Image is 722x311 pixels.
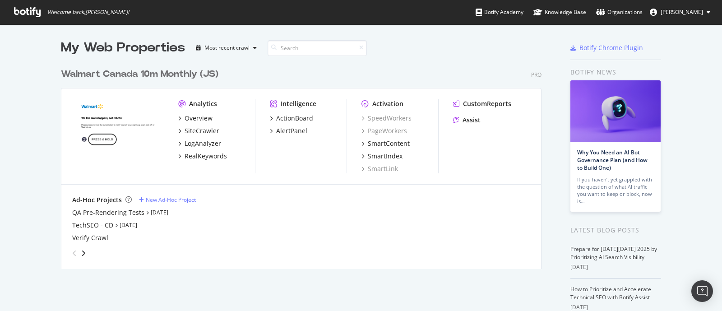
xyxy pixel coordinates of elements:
[476,8,523,17] div: Botify Academy
[372,99,403,108] div: Activation
[463,116,481,125] div: Assist
[570,225,661,235] div: Latest Blog Posts
[570,80,661,142] img: Why You Need an AI Bot Governance Plan (and How to Build One)
[69,246,80,260] div: angle-left
[361,126,407,135] a: PageWorkers
[270,126,307,135] a: AlertPanel
[570,245,657,261] a: Prepare for [DATE][DATE] 2025 by Prioritizing AI Search Visibility
[72,221,113,230] a: TechSEO - CD
[281,99,316,108] div: Intelligence
[61,68,222,81] a: Walmart Canada 10m Monthly (JS)
[533,8,586,17] div: Knowledge Base
[361,152,403,161] a: SmartIndex
[61,68,218,81] div: Walmart Canada 10m Monthly (JS)
[531,71,541,79] div: Pro
[178,152,227,161] a: RealKeywords
[368,152,403,161] div: SmartIndex
[72,195,122,204] div: Ad-Hoc Projects
[596,8,643,17] div: Organizations
[361,114,412,123] a: SpeedWorkers
[185,139,221,148] div: LogAnalyzer
[276,114,313,123] div: ActionBoard
[185,126,219,135] div: SiteCrawler
[47,9,129,16] span: Welcome back, [PERSON_NAME] !
[178,139,221,148] a: LogAnalyzer
[185,152,227,161] div: RealKeywords
[120,221,137,229] a: [DATE]
[368,139,410,148] div: SmartContent
[579,43,643,52] div: Botify Chrome Plugin
[463,99,511,108] div: CustomReports
[570,67,661,77] div: Botify news
[268,40,367,56] input: Search
[146,196,196,204] div: New Ad-Hoc Project
[189,99,217,108] div: Analytics
[691,280,713,302] div: Open Intercom Messenger
[72,208,144,217] a: QA Pre-Rendering Tests
[80,249,87,258] div: angle-right
[185,114,213,123] div: Overview
[661,8,703,16] span: Vidhi Jain
[276,126,307,135] div: AlertPanel
[361,139,410,148] a: SmartContent
[577,176,654,205] div: If you haven’t yet grappled with the question of what AI traffic you want to keep or block, now is…
[178,114,213,123] a: Overview
[72,99,164,172] img: walmart.ca
[577,149,648,172] a: Why You Need an AI Bot Governance Plan (and How to Build One)
[151,209,168,216] a: [DATE]
[178,126,219,135] a: SiteCrawler
[570,43,643,52] a: Botify Chrome Plugin
[453,116,481,125] a: Assist
[61,57,549,269] div: grid
[361,164,398,173] a: SmartLink
[643,5,717,19] button: [PERSON_NAME]
[453,99,511,108] a: CustomReports
[570,285,651,301] a: How to Prioritize and Accelerate Technical SEO with Botify Assist
[139,196,196,204] a: New Ad-Hoc Project
[72,233,108,242] a: Verify Crawl
[204,45,250,51] div: Most recent crawl
[61,39,185,57] div: My Web Properties
[570,263,661,271] div: [DATE]
[192,41,260,55] button: Most recent crawl
[270,114,313,123] a: ActionBoard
